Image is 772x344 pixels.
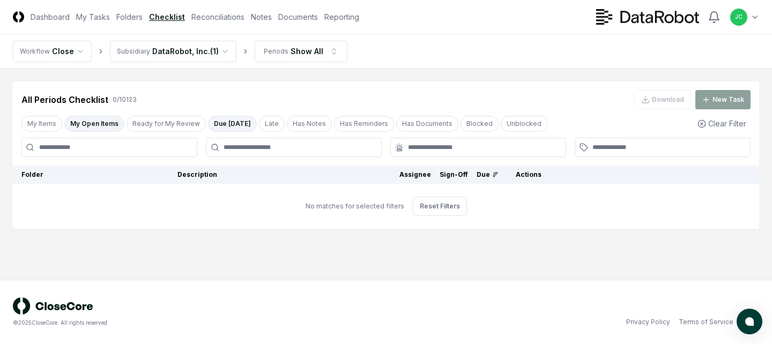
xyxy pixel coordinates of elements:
button: My Items [21,116,62,132]
button: atlas-launcher [737,309,762,334]
span: JC [735,13,743,21]
button: PeriodsShow All [255,41,347,62]
a: Reconciliations [191,11,244,23]
button: JC [729,8,748,27]
div: Show All [291,46,323,57]
div: 0 / 10123 [113,95,137,104]
button: Due Today [208,116,257,132]
div: All Periods Checklist [21,93,108,106]
button: Has Reminders [334,116,394,132]
th: Assignee [395,166,435,184]
a: Folders [116,11,143,23]
a: Dashboard [31,11,70,23]
th: Description [173,166,395,184]
button: Unblocked [501,116,547,132]
div: Subsidiary [117,47,150,56]
div: No matches for selected filters [306,201,404,211]
button: Ready for My Review [127,116,206,132]
button: Has Documents [396,116,458,132]
button: Clear Filter [693,114,751,133]
div: Due [477,170,499,180]
a: Notes [251,11,272,23]
img: logo [13,297,93,315]
a: Documents [278,11,318,23]
img: Logo [13,11,24,23]
div: Actions [507,170,751,180]
div: © 2025 CloseCore. All rights reserved. [13,319,386,327]
nav: breadcrumb [13,41,347,62]
a: Privacy Policy [626,317,670,327]
img: DataRobot logo [596,9,699,25]
a: My Tasks [76,11,110,23]
a: Checklist [149,11,185,23]
button: My Open Items [64,116,124,132]
button: Blocked [461,116,499,132]
button: Late [259,116,285,132]
button: Has Notes [287,116,332,132]
div: Periods [264,47,288,56]
th: Folder [13,166,173,184]
a: Terms of Service [679,317,733,327]
div: Workflow [20,47,50,56]
a: Reporting [324,11,359,23]
th: Sign-Off [435,166,472,184]
button: Reset Filters [413,197,467,216]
